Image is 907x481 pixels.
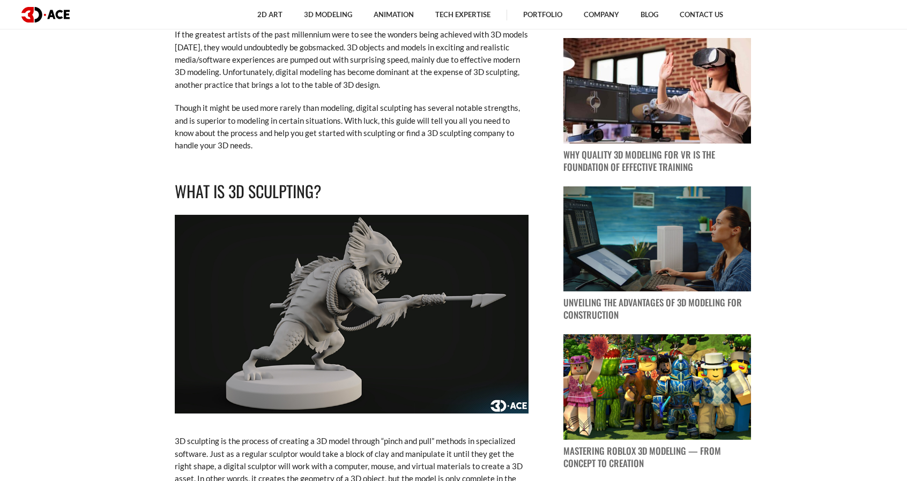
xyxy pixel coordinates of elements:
[175,102,529,152] p: Though it might be used more rarely than modeling, digital sculpting has several notable strength...
[563,297,751,321] p: Unveiling the Advantages of 3D Modeling for Construction
[563,445,751,470] p: Mastering Roblox 3D Modeling — From Concept to Creation
[563,149,751,174] p: Why Quality 3D Modeling for VR Is the Foundation of Effective Training
[563,38,751,144] img: blog post image
[563,334,751,470] a: blog post image Mastering Roblox 3D Modeling — From Concept to Creation
[175,215,529,414] img: What is 3D sculpting
[175,28,529,91] p: If the greatest artists of the past millennium were to see the wonders being achieved with 3D mod...
[563,334,751,440] img: blog post image
[563,186,751,292] img: blog post image
[563,186,751,322] a: blog post image Unveiling the Advantages of 3D Modeling for Construction
[563,38,751,174] a: blog post image Why Quality 3D Modeling for VR Is the Foundation of Effective Training
[175,179,529,204] h2: What is 3D Sculpting?
[21,7,70,22] img: logo dark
